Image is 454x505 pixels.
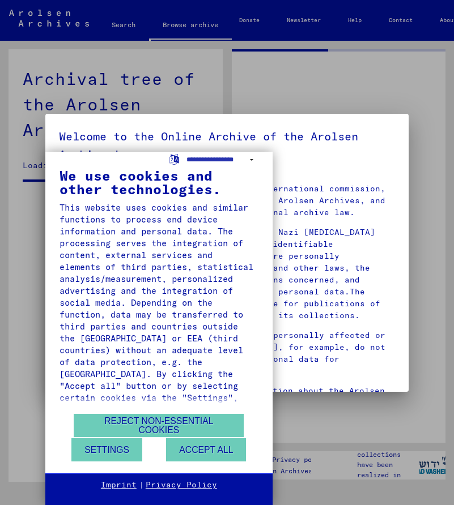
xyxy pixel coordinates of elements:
a: Imprint [101,480,137,491]
button: Settings [71,438,142,461]
div: This website uses cookies and similar functions to process end device information and personal da... [60,202,258,463]
div: We use cookies and other technologies. [60,169,258,196]
a: Privacy Policy [146,480,217,491]
button: Reject non-essential cookies [74,414,244,437]
button: Accept all [166,438,246,461]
